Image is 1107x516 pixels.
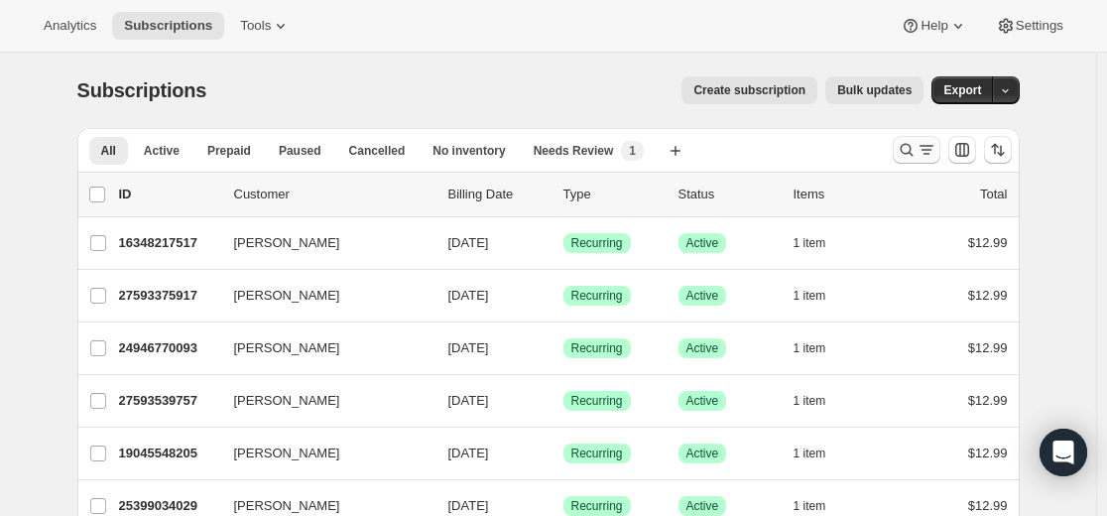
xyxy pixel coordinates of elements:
span: All [101,143,116,159]
button: [PERSON_NAME] [222,227,421,259]
div: 27593375917[PERSON_NAME][DATE]SuccessRecurringSuccessActive1 item$12.99 [119,282,1008,310]
span: Active [686,340,719,356]
button: Tools [228,12,303,40]
p: 24946770093 [119,338,218,358]
p: 19045548205 [119,444,218,463]
span: Subscriptions [124,18,212,34]
span: Paused [279,143,321,159]
span: [DATE] [448,340,489,355]
button: [PERSON_NAME] [222,438,421,469]
p: 27593375917 [119,286,218,306]
p: Customer [234,185,432,204]
span: 1 item [794,446,826,461]
span: Active [686,446,719,461]
button: 1 item [794,229,848,257]
span: Subscriptions [77,79,207,101]
span: Recurring [571,340,623,356]
button: Settings [984,12,1075,40]
button: 1 item [794,282,848,310]
span: Active [686,393,719,409]
span: [PERSON_NAME] [234,338,340,358]
button: 1 item [794,440,848,467]
button: Create new view [660,137,691,165]
span: Recurring [571,446,623,461]
span: Help [921,18,947,34]
div: Open Intercom Messenger [1040,429,1087,476]
span: Cancelled [349,143,406,159]
span: No inventory [432,143,505,159]
span: Needs Review [534,143,614,159]
span: $12.99 [968,393,1008,408]
span: Active [144,143,180,159]
div: 19045548205[PERSON_NAME][DATE]SuccessRecurringSuccessActive1 item$12.99 [119,440,1008,467]
button: Sort the results [984,136,1012,164]
button: [PERSON_NAME] [222,332,421,364]
p: Billing Date [448,185,548,204]
span: 1 item [794,340,826,356]
p: ID [119,185,218,204]
button: Subscriptions [112,12,224,40]
p: 16348217517 [119,233,218,253]
span: $12.99 [968,340,1008,355]
p: Total [980,185,1007,204]
span: 1 item [794,235,826,251]
p: 27593539757 [119,391,218,411]
button: [PERSON_NAME] [222,385,421,417]
button: Help [889,12,979,40]
button: 1 item [794,387,848,415]
button: Bulk updates [825,76,923,104]
span: Recurring [571,393,623,409]
div: 24946770093[PERSON_NAME][DATE]SuccessRecurringSuccessActive1 item$12.99 [119,334,1008,362]
span: Prepaid [207,143,251,159]
span: Active [686,235,719,251]
span: [DATE] [448,235,489,250]
p: Status [678,185,778,204]
span: $12.99 [968,498,1008,513]
span: Bulk updates [837,82,912,98]
span: $12.99 [968,235,1008,250]
span: 1 item [794,498,826,514]
span: 1 [629,143,636,159]
span: 1 item [794,288,826,304]
span: Analytics [44,18,96,34]
span: $12.99 [968,288,1008,303]
button: Customize table column order and visibility [948,136,976,164]
button: Export [931,76,993,104]
span: [PERSON_NAME] [234,286,340,306]
span: [DATE] [448,446,489,460]
span: Recurring [571,235,623,251]
span: 1 item [794,393,826,409]
button: Analytics [32,12,108,40]
span: [PERSON_NAME] [234,496,340,516]
span: $12.99 [968,446,1008,460]
span: [DATE] [448,393,489,408]
span: Create subscription [693,82,805,98]
span: Active [686,498,719,514]
p: 25399034029 [119,496,218,516]
button: [PERSON_NAME] [222,280,421,312]
span: [PERSON_NAME] [234,444,340,463]
span: [PERSON_NAME] [234,391,340,411]
div: 16348217517[PERSON_NAME][DATE]SuccessRecurringSuccessActive1 item$12.99 [119,229,1008,257]
button: Create subscription [681,76,817,104]
span: Recurring [571,288,623,304]
span: [DATE] [448,498,489,513]
span: Export [943,82,981,98]
div: Items [794,185,893,204]
span: Settings [1016,18,1063,34]
div: 27593539757[PERSON_NAME][DATE]SuccessRecurringSuccessActive1 item$12.99 [119,387,1008,415]
div: IDCustomerBilling DateTypeStatusItemsTotal [119,185,1008,204]
button: 1 item [794,334,848,362]
span: [PERSON_NAME] [234,233,340,253]
div: Type [563,185,663,204]
span: Tools [240,18,271,34]
span: Recurring [571,498,623,514]
button: Search and filter results [893,136,940,164]
span: [DATE] [448,288,489,303]
span: Active [686,288,719,304]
